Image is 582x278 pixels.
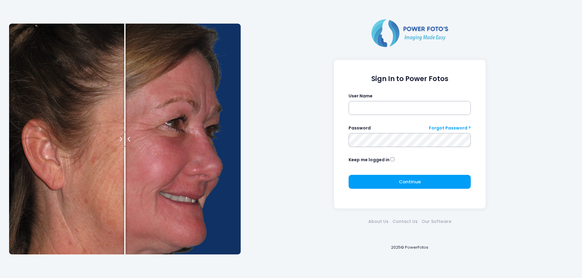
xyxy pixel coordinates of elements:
[349,125,371,131] label: Password
[349,75,471,83] h1: Sign In to Power Fotos
[420,218,453,225] a: Our Software
[349,157,390,163] label: Keep me logged in
[349,175,471,189] button: Continue
[366,218,390,225] a: About Us
[399,178,421,185] span: Continue
[390,218,420,225] a: Contact Us
[369,18,451,48] img: Logo
[349,93,373,99] label: User Name
[429,125,471,131] a: Forgot Password ?
[246,234,573,260] div: 2025© PowerFotos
